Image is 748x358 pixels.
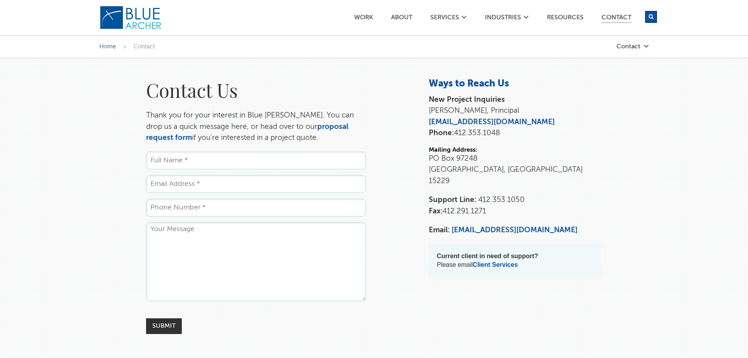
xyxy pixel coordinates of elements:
[429,129,454,137] strong: Phone:
[429,153,602,187] p: PO Box 97248 [GEOGRAPHIC_DATA], [GEOGRAPHIC_DATA] 15229
[429,226,450,234] strong: Email:
[601,15,632,23] a: Contact
[429,118,555,126] a: [EMAIL_ADDRESS][DOMAIN_NAME]
[429,207,443,215] strong: Fax:
[430,15,459,23] a: SERVICES
[146,199,366,217] input: Phone Number *
[146,152,366,169] input: Full Name *
[429,96,505,103] strong: New Project Inquiries
[478,196,525,204] span: 412.353.1050
[429,78,602,90] h3: Ways to Reach Us
[99,44,116,50] a: Home
[473,261,518,268] a: Client Services
[391,15,413,23] a: ABOUT
[146,110,366,144] p: Thank you for your interest in Blue [PERSON_NAME]. You can drop us a quick message here, or head ...
[437,252,594,269] p: Please email
[452,226,578,234] a: [EMAIL_ADDRESS][DOMAIN_NAME]
[485,15,521,23] a: Industries
[571,43,649,50] a: Contact
[429,147,477,153] strong: Mailing Address:
[547,15,584,23] a: Resources
[429,94,602,139] p: [PERSON_NAME], Principal 412.353.1048
[146,78,366,102] h1: Contact Us
[429,196,476,204] strong: Support Line:
[146,175,366,193] input: Email Address *
[437,253,538,259] strong: Current client in need of support?
[99,6,162,30] img: Blue Archer Logo
[134,44,155,50] span: Contact
[354,15,373,23] a: Work
[146,318,182,334] input: Submit
[429,195,602,217] p: 412.291.1271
